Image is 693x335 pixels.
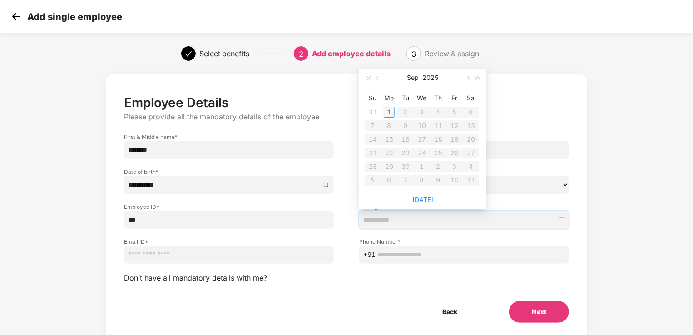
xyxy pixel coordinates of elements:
th: Tu [397,91,414,105]
label: First & Middle name [124,133,334,141]
span: +91 [363,250,376,260]
button: 2025 [423,69,439,87]
div: Review & assign [425,46,479,61]
label: Phone Number [359,238,569,246]
img: svg+xml;base64,PHN2ZyB4bWxucz0iaHR0cDovL3d3dy53My5vcmcvMjAwMC9zdmciIHdpZHRoPSIzMCIgaGVpZ2h0PSIzMC... [9,10,23,23]
span: 2 [299,49,303,59]
div: Select benefits [199,46,249,61]
td: 2025-08-31 [365,105,381,119]
th: Sa [463,91,479,105]
span: check [185,50,192,58]
p: Employee Details [124,95,569,110]
th: We [414,91,430,105]
p: Add single employee [27,11,122,22]
label: Employee ID [124,203,334,211]
span: 3 [411,49,416,59]
div: 31 [367,107,378,118]
th: Th [430,91,446,105]
th: Fr [446,91,463,105]
th: Mo [381,91,397,105]
p: Please provide all the mandatory details of the employee [124,112,569,122]
button: Next [509,301,569,323]
div: Add employee details [312,46,391,61]
div: 1 [384,107,395,118]
button: Back [420,301,480,323]
th: Su [365,91,381,105]
button: Sep [407,69,419,87]
td: 2025-09-01 [381,105,397,119]
label: Date of birth [124,168,334,176]
label: Email ID [124,238,334,246]
a: [DATE] [412,196,433,203]
span: Don’t have all mandatory details with me? [124,273,267,283]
